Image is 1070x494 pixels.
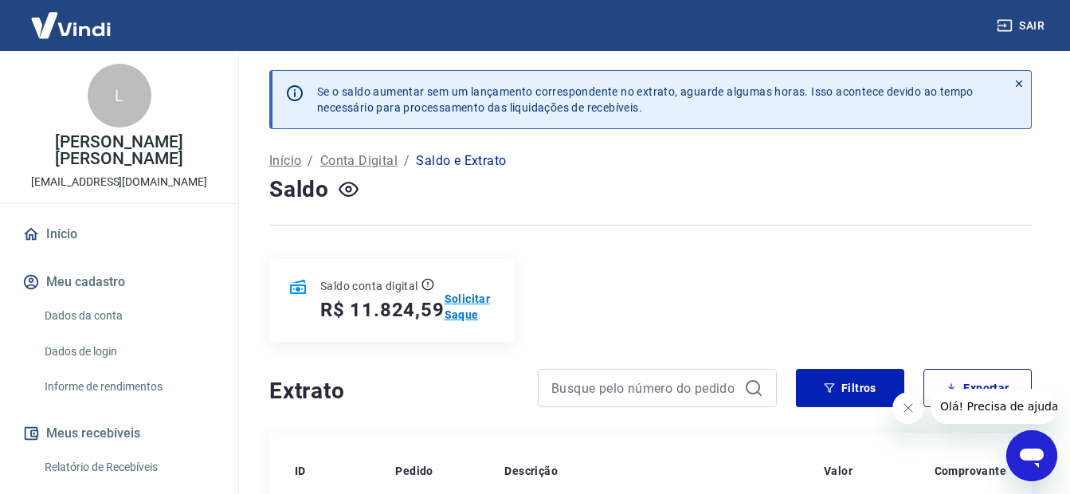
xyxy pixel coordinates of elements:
[320,151,398,171] a: Conta Digital
[931,389,1057,424] iframe: Mensagem da empresa
[551,376,738,400] input: Busque pelo número do pedido
[19,1,123,49] img: Vindi
[19,416,219,451] button: Meus recebíveis
[935,463,1006,479] p: Comprovante
[19,265,219,300] button: Meu cadastro
[317,84,974,116] p: Se o saldo aumentar sem um lançamento correspondente no extrato, aguarde algumas horas. Isso acon...
[404,151,410,171] p: /
[923,369,1032,407] button: Exportar
[88,64,151,127] div: L
[796,369,904,407] button: Filtros
[10,11,134,24] span: Olá! Precisa de ajuda?
[994,11,1051,41] button: Sair
[320,297,445,323] h5: R$ 11.824,59
[308,151,313,171] p: /
[295,463,306,479] p: ID
[13,134,225,167] p: [PERSON_NAME] [PERSON_NAME]
[269,174,329,206] h4: Saldo
[269,151,301,171] a: Início
[1006,430,1057,481] iframe: Botão para abrir a janela de mensagens
[445,291,496,323] a: Solicitar Saque
[38,451,219,484] a: Relatório de Recebíveis
[416,151,506,171] p: Saldo e Extrato
[395,463,433,479] p: Pedido
[320,278,418,294] p: Saldo conta digital
[504,463,558,479] p: Descrição
[892,392,924,424] iframe: Fechar mensagem
[38,370,219,403] a: Informe de rendimentos
[38,300,219,332] a: Dados da conta
[824,463,852,479] p: Valor
[31,174,207,190] p: [EMAIL_ADDRESS][DOMAIN_NAME]
[38,335,219,368] a: Dados de login
[19,217,219,252] a: Início
[269,375,519,407] h4: Extrato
